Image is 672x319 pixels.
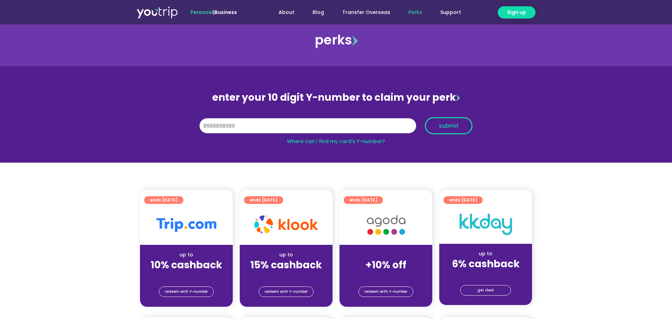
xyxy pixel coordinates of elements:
a: ends [DATE] [144,196,183,204]
span: ends [DATE] [250,196,278,204]
a: ends [DATE] [443,196,483,204]
a: About [269,6,303,19]
span: up to [379,251,392,258]
a: Transfer Overseas [333,6,399,19]
span: ends [DATE] [349,196,377,204]
span: submit [439,123,458,128]
a: Perks [399,6,431,19]
a: redeem with Y-number [159,286,214,297]
strong: 10% cashback [150,258,222,272]
div: (for stays only) [245,271,327,279]
span: ends [DATE] [449,196,477,204]
div: (for stays only) [146,271,227,279]
a: Sign up [498,6,535,19]
span: Personal [190,9,213,16]
strong: 6% cashback [452,257,520,271]
span: redeem with Y-number [165,287,208,297]
a: redeem with Y-number [259,286,314,297]
button: submit [425,117,472,134]
a: get deal [460,285,511,296]
strong: 15% cashback [250,258,322,272]
span: | [190,9,237,16]
a: Business [215,9,237,16]
span: Sign up [507,9,526,16]
a: ends [DATE] [344,196,383,204]
form: Y Number [199,117,472,140]
a: redeem with Y-number [358,286,413,297]
a: Blog [303,6,333,19]
div: (for stays only) [345,271,427,279]
input: 10 digit Y-number (e.g. 8123456789) [199,118,416,134]
a: ends [DATE] [244,196,283,204]
div: up to [146,251,227,258]
div: up to [445,250,526,257]
span: redeem with Y-number [364,287,407,297]
a: Support [431,6,470,19]
nav: Menu [256,6,470,19]
span: get deal [477,285,494,295]
div: up to [245,251,327,258]
div: enter your 10 digit Y-number to claim your perk [196,88,476,107]
div: (for stays only) [445,270,526,278]
span: redeem with Y-number [265,287,308,297]
strong: +10% off [365,258,406,272]
a: Where can I find my card’s Y-number? [287,138,385,145]
span: ends [DATE] [150,196,178,204]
